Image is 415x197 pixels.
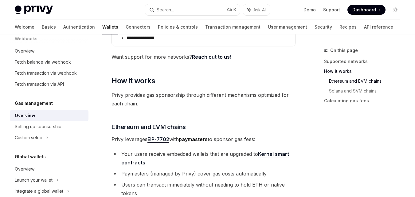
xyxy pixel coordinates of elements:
[390,5,400,15] button: Toggle dark mode
[112,91,296,108] span: Privy provides gas sponsorship through different mechanisms optimized for each chain:
[205,20,260,34] a: Transaction management
[15,20,34,34] a: Welcome
[112,169,296,178] li: Paymasters (managed by Privy) cover gas costs automatically
[15,165,34,173] div: Overview
[112,76,155,86] span: How it works
[15,81,64,88] div: Fetch transaction via API
[330,47,358,54] span: On this page
[324,66,405,76] a: How it works
[15,100,53,107] h5: Gas management
[10,68,88,79] a: Fetch transaction via webhook
[63,20,95,34] a: Authentication
[303,7,316,13] a: Demo
[324,57,405,66] a: Supported networks
[15,6,53,14] img: light logo
[10,45,88,57] a: Overview
[112,150,296,167] li: Your users receive embedded wallets that are upgraded to
[15,47,34,55] div: Overview
[347,5,386,15] a: Dashboard
[10,164,88,175] a: Overview
[15,123,61,130] div: Setting up sponsorship
[157,6,174,14] div: Search...
[15,134,42,141] div: Custom setup
[15,176,53,184] div: Launch your wallet
[10,110,88,121] a: Overview
[112,53,296,61] span: Want support for more networks?
[112,135,296,144] span: Privy leverages with to sponsor gas fees:
[179,136,208,142] strong: paymasters
[126,20,151,34] a: Connectors
[329,86,405,96] a: Solana and SVM chains
[352,7,376,13] span: Dashboard
[268,20,307,34] a: User management
[112,123,186,131] span: Ethereum and EVM chains
[315,20,332,34] a: Security
[15,58,71,66] div: Fetch balance via webhook
[15,187,63,195] div: Integrate a global wallet
[243,4,270,15] button: Ask AI
[324,96,405,106] a: Calculating gas fees
[15,112,35,119] div: Overview
[42,20,56,34] a: Basics
[227,7,236,12] span: Ctrl K
[329,76,405,86] a: Ethereum and EVM chains
[192,54,231,60] a: Reach out to us!
[10,57,88,68] a: Fetch balance via webhook
[10,121,88,132] a: Setting up sponsorship
[145,4,240,15] button: Search...CtrlK
[253,7,266,13] span: Ask AI
[147,136,169,143] a: EIP-7702
[323,7,340,13] a: Support
[15,69,77,77] div: Fetch transaction via webhook
[10,79,88,90] a: Fetch transaction via API
[339,20,357,34] a: Recipes
[15,153,46,160] h5: Global wallets
[158,20,198,34] a: Policies & controls
[364,20,393,34] a: API reference
[102,20,118,34] a: Wallets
